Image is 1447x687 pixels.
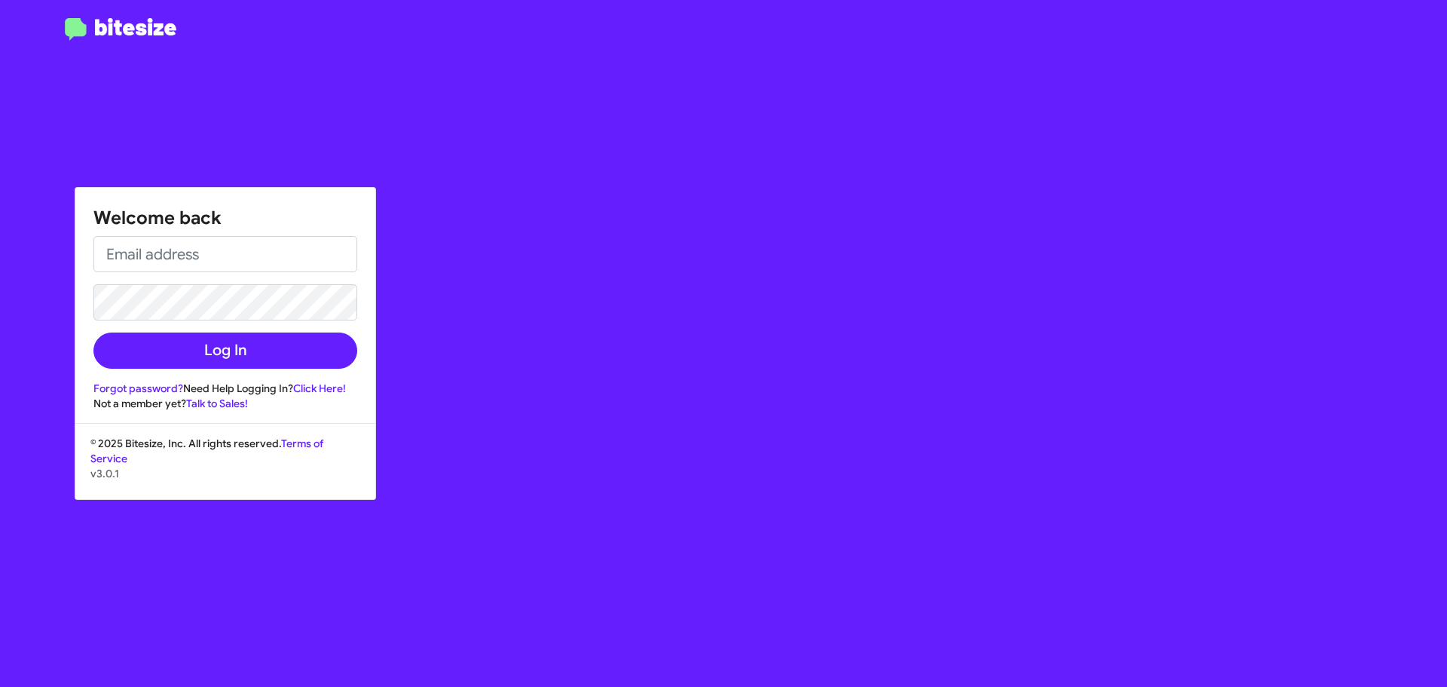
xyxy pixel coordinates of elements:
a: Talk to Sales! [186,397,248,410]
button: Log In [93,333,357,369]
p: v3.0.1 [90,466,360,481]
h1: Welcome back [93,206,357,230]
div: © 2025 Bitesize, Inc. All rights reserved. [75,436,375,499]
div: Need Help Logging In? [93,381,357,396]
input: Email address [93,236,357,272]
a: Click Here! [293,382,346,395]
div: Not a member yet? [93,396,357,411]
a: Forgot password? [93,382,183,395]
